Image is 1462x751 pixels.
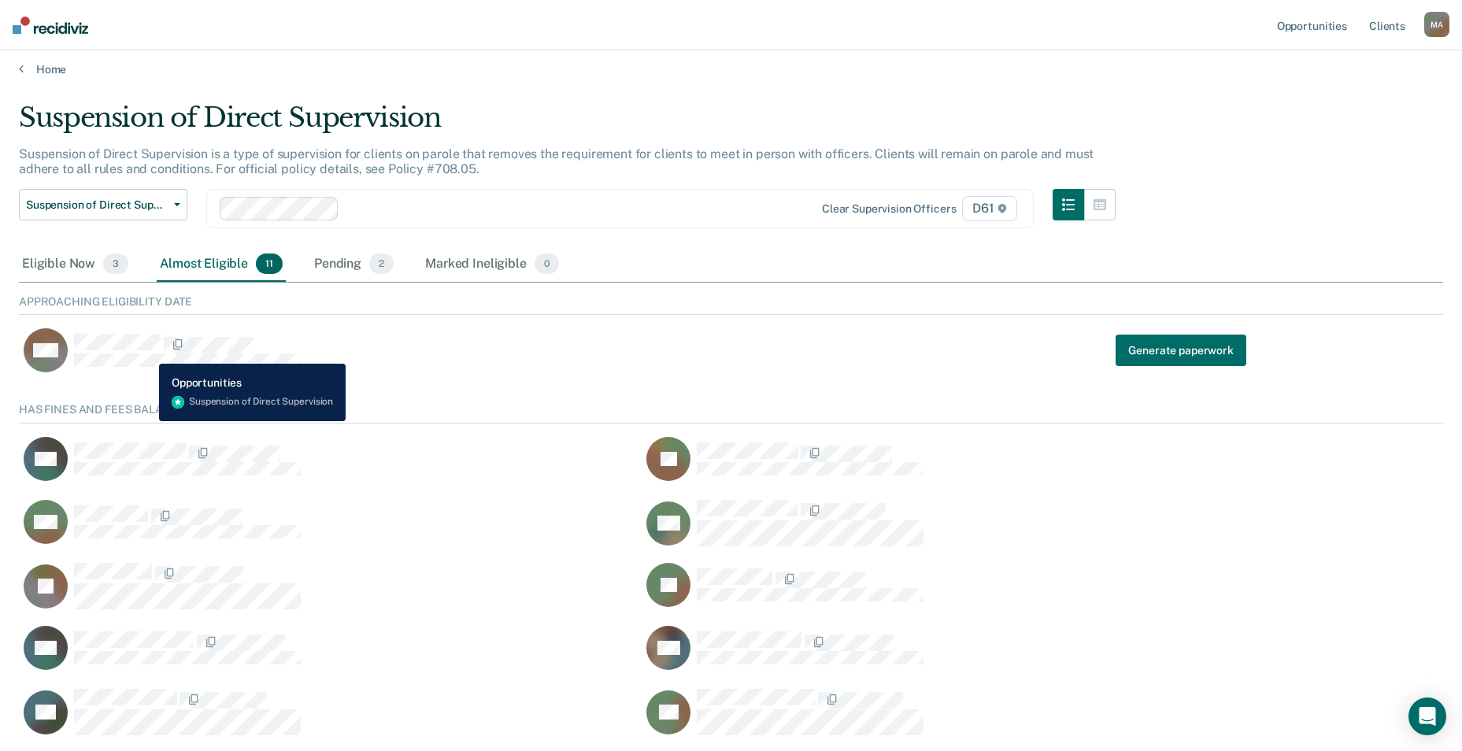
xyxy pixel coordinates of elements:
[822,202,956,216] div: Clear supervision officers
[157,247,286,282] div: Almost Eligible11
[19,436,642,499] div: CaseloadOpportunityCell-00603849
[13,17,88,34] img: Recidiviz
[642,625,1264,688] div: CaseloadOpportunityCell-00384738
[26,198,168,212] span: Suspension of Direct Supervision
[103,253,128,274] span: 3
[19,62,1443,76] a: Home
[369,253,394,274] span: 2
[1116,335,1245,366] button: Generate paperwork
[19,688,642,751] div: CaseloadOpportunityCell-00089177
[642,688,1264,751] div: CaseloadOpportunityCell-00131566
[642,499,1264,562] div: CaseloadOpportunityCell-00412139
[19,247,131,282] div: Eligible Now3
[19,403,1443,424] div: Has Fines and Fees Balance
[1116,335,1245,366] a: Navigate to form link
[256,253,283,274] span: 11
[1424,12,1449,37] button: MA
[19,146,1094,176] p: Suspension of Direct Supervision is a type of supervision for clients on parole that removes the ...
[422,247,562,282] div: Marked Ineligible0
[642,436,1264,499] div: CaseloadOpportunityCell-00386093
[19,295,1443,316] div: Approaching Eligibility Date
[19,102,1116,146] div: Suspension of Direct Supervision
[19,562,642,625] div: CaseloadOpportunityCell-00556815
[19,625,642,688] div: CaseloadOpportunityCell-00438510
[642,562,1264,625] div: CaseloadOpportunityCell-00534479
[535,253,559,274] span: 0
[311,247,397,282] div: Pending2
[19,327,1265,390] div: CaseloadOpportunityCell-00393753
[962,196,1016,221] span: D61
[1408,697,1446,735] div: Open Intercom Messenger
[1424,12,1449,37] div: M A
[19,499,642,562] div: CaseloadOpportunityCell-00530934
[19,189,187,220] button: Suspension of Direct Supervision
